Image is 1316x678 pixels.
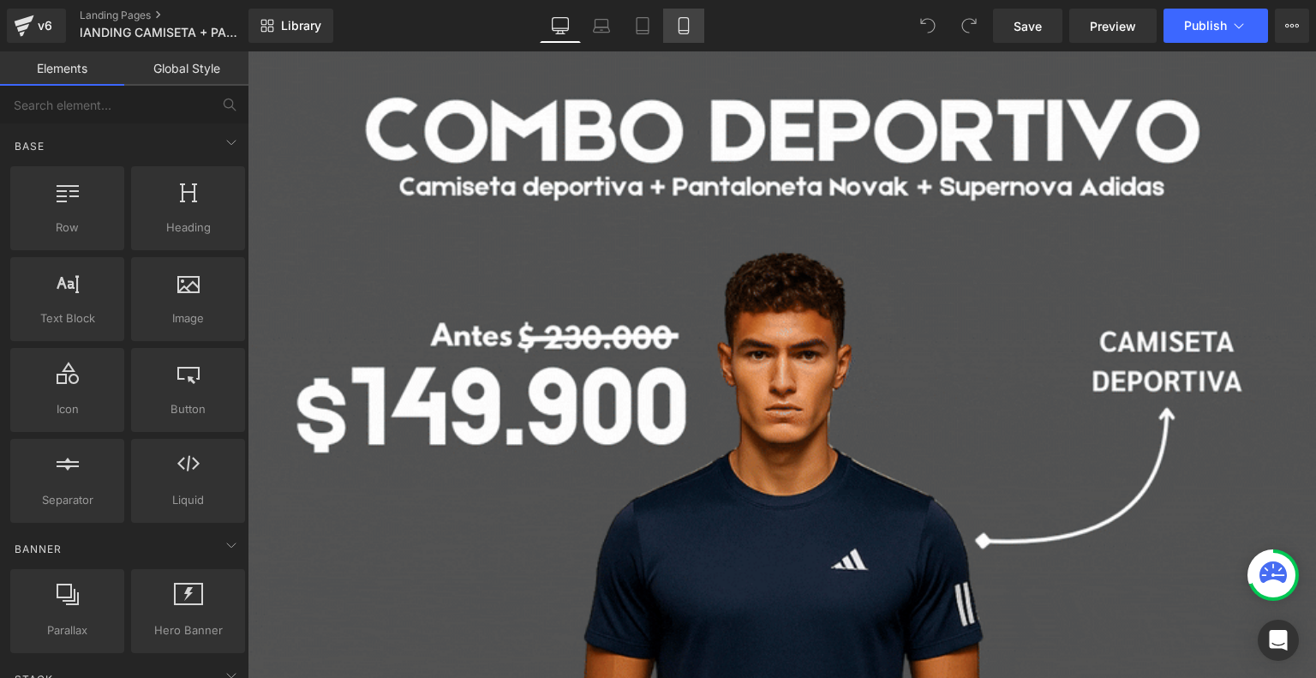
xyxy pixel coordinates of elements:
div: v6 [34,15,56,37]
span: Text Block [15,309,119,327]
span: lANDING CAMISETA + PANTALONETA + ZAPATOS [80,26,244,39]
span: Liquid [136,491,240,509]
span: Banner [13,541,63,557]
a: Tablet [622,9,663,43]
span: Publish [1184,19,1227,33]
span: Heading [136,219,240,237]
span: Separator [15,491,119,509]
a: v6 [7,9,66,43]
a: Desktop [540,9,581,43]
span: Row [15,219,119,237]
span: Icon [15,400,119,418]
span: Image [136,309,240,327]
a: Mobile [663,9,704,43]
a: Global Style [124,51,248,86]
span: Library [281,18,321,33]
span: Hero Banner [136,621,240,639]
button: More [1275,9,1309,43]
a: Laptop [581,9,622,43]
span: Parallax [15,621,119,639]
span: Base [13,138,46,154]
a: New Library [248,9,333,43]
span: Preview [1090,17,1136,35]
button: Publish [1163,9,1268,43]
button: Redo [952,9,986,43]
button: Undo [911,9,945,43]
a: Landing Pages [80,9,277,22]
span: Button [136,400,240,418]
span: Save [1014,17,1042,35]
div: Open Intercom Messenger [1258,620,1299,661]
a: Preview [1069,9,1157,43]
